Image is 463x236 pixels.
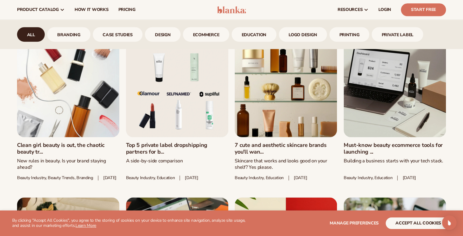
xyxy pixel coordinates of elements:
a: Top 5 private label dropshipping partners for b... [126,142,228,155]
span: Beauty industry, Education [235,175,284,181]
span: beauty industry, Beauty trends, branding [17,175,93,181]
p: By clicking "Accept All Cookies", you agree to the storing of cookies on your device to enhance s... [12,218,252,228]
span: Beauty industry, Education [344,175,393,181]
button: accept all cookies [386,217,451,229]
button: Manage preferences [330,217,379,229]
div: Open Intercom Messenger [442,215,457,230]
div: 8 / 9 [329,27,369,42]
a: case studies [93,27,143,42]
span: Beauty industry, Education [126,175,175,181]
a: All [17,27,45,42]
a: design [145,27,181,42]
img: logo [217,6,246,13]
a: Must-know beauty ecommerce tools for launching ... [344,142,446,155]
a: logo design [279,27,327,42]
div: 5 / 9 [183,27,229,42]
a: branding [47,27,90,42]
a: printing [329,27,369,42]
a: Private Label [372,27,423,42]
div: 7 / 9 [279,27,327,42]
a: Clean girl beauty is out, the chaotic beauty tr... [17,142,119,155]
div: 3 / 9 [93,27,143,42]
a: Education [232,27,276,42]
div: 4 / 9 [145,27,181,42]
div: 2 / 9 [47,27,90,42]
div: 6 / 9 [232,27,276,42]
div: 1 / 9 [17,27,45,42]
span: How It Works [75,7,109,12]
span: pricing [118,7,135,12]
a: 7 cute and aesthetic skincare brands you'll wan... [235,142,337,155]
span: product catalog [17,7,59,12]
span: LOGIN [378,7,391,12]
a: Learn More [75,223,96,228]
span: resources [338,7,363,12]
a: ecommerce [183,27,229,42]
a: Start Free [401,3,446,16]
div: 9 / 9 [372,27,423,42]
span: Manage preferences [330,220,379,226]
